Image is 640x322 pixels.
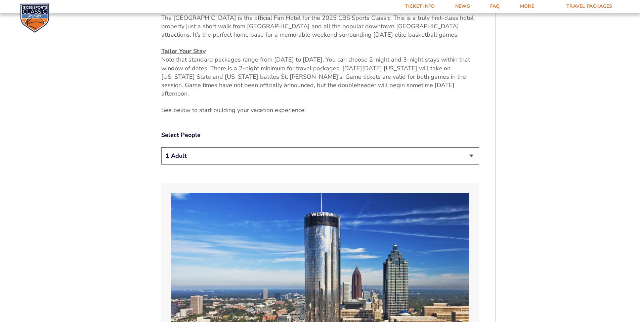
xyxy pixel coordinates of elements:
u: Tailor Your Stay [161,47,206,55]
label: Select People [161,131,479,139]
img: CBS Sports Classic [20,3,49,33]
p: See below to start building your vacation experience! [161,106,479,114]
p: The [GEOGRAPHIC_DATA] is the official Fan Hotel for the 2025 CBS Sports Classic. This is a truly ... [161,5,479,39]
p: Note that standard packages range from [DATE] to [DATE]. You can choose 2-night and 3-night stays... [161,47,479,98]
u: Hotel [161,5,177,13]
